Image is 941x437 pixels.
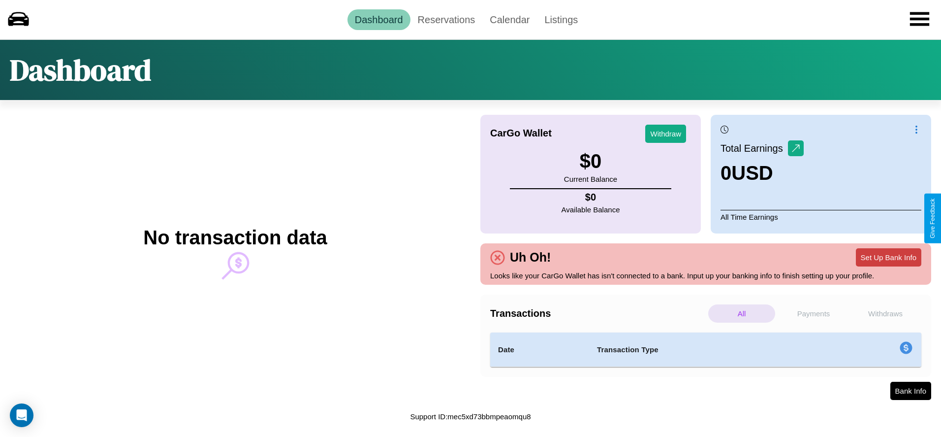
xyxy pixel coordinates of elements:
[490,308,706,319] h4: Transactions
[410,9,483,30] a: Reservations
[10,50,151,90] h1: Dashboard
[143,227,327,249] h2: No transaction data
[721,162,804,184] h3: 0 USD
[852,304,919,323] p: Withdraws
[890,382,931,400] button: Bank Info
[498,344,581,356] h4: Date
[490,128,552,139] h4: CarGo Wallet
[347,9,410,30] a: Dashboard
[780,304,847,323] p: Payments
[505,250,556,265] h4: Uh Oh!
[856,248,921,267] button: Set Up Bank Info
[490,269,921,282] p: Looks like your CarGo Wallet has isn't connected to a bank. Input up your banking info to finish ...
[410,410,531,423] p: Support ID: mec5xd73bbmpeaomqu8
[597,344,819,356] h4: Transaction Type
[562,203,620,216] p: Available Balance
[929,199,936,238] div: Give Feedback
[721,210,921,224] p: All Time Earnings
[10,403,33,427] div: Open Intercom Messenger
[721,139,788,157] p: Total Earnings
[537,9,585,30] a: Listings
[490,333,921,367] table: simple table
[564,172,617,186] p: Current Balance
[708,304,775,323] p: All
[564,150,617,172] h3: $ 0
[645,125,686,143] button: Withdraw
[562,192,620,203] h4: $ 0
[482,9,537,30] a: Calendar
